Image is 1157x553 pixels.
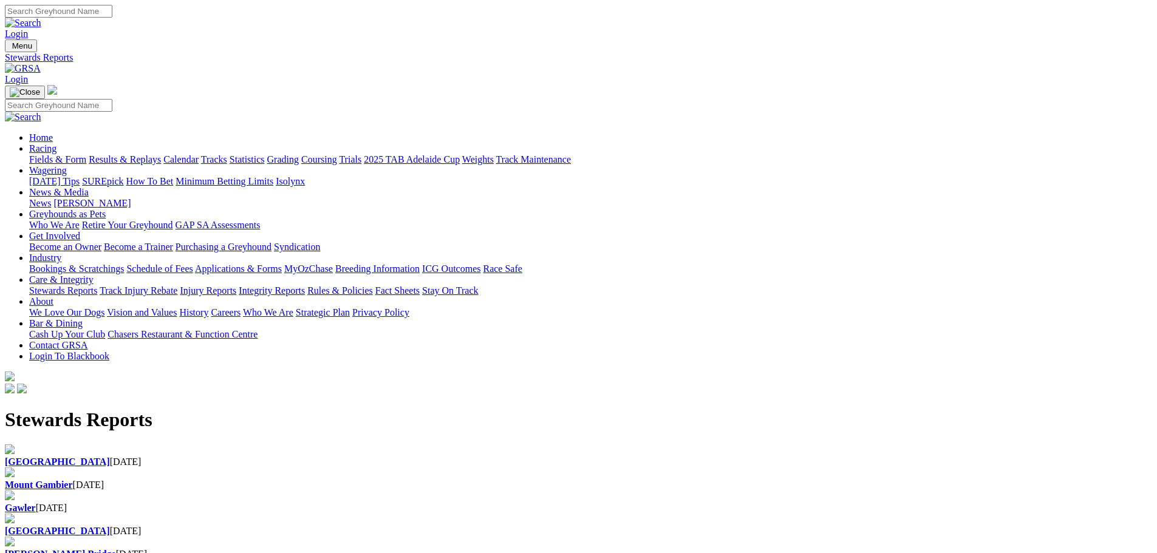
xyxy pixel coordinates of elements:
img: file-red.svg [5,537,15,546]
img: Search [5,18,41,29]
a: Fields & Form [29,154,86,165]
div: Get Involved [29,242,1152,253]
img: file-red.svg [5,467,15,477]
a: Wagering [29,165,67,175]
a: Minimum Betting Limits [176,176,273,186]
a: Greyhounds as Pets [29,209,106,219]
img: Close [10,87,40,97]
a: Rules & Policies [307,285,373,296]
a: ICG Outcomes [422,263,480,274]
img: twitter.svg [17,384,27,393]
a: Login [5,29,28,39]
a: Calendar [163,154,199,165]
div: News & Media [29,198,1152,209]
span: Menu [12,41,32,50]
img: Search [5,112,41,123]
a: Privacy Policy [352,307,409,317]
a: Schedule of Fees [126,263,193,274]
a: News [29,198,51,208]
a: Syndication [274,242,320,252]
a: Tracks [201,154,227,165]
a: Stewards Reports [29,285,97,296]
a: GAP SA Assessments [176,220,261,230]
a: Weights [462,154,494,165]
a: Strategic Plan [296,307,350,317]
a: Coursing [301,154,337,165]
img: logo-grsa-white.png [5,371,15,381]
a: Fact Sheets [375,285,420,296]
div: About [29,307,1152,318]
a: Retire Your Greyhound [82,220,173,230]
div: Racing [29,154,1152,165]
a: Racing [29,143,56,154]
img: logo-grsa-white.png [47,85,57,95]
a: Integrity Reports [239,285,305,296]
a: Results & Replays [89,154,161,165]
a: Become a Trainer [104,242,173,252]
a: Login [5,74,28,84]
a: Track Injury Rebate [100,285,177,296]
a: Who We Are [29,220,80,230]
div: [DATE] [5,526,1152,537]
a: Statistics [230,154,265,165]
a: History [179,307,208,317]
input: Search [5,99,112,112]
div: Industry [29,263,1152,274]
a: How To Bet [126,176,174,186]
img: file-red.svg [5,444,15,454]
a: SUREpick [82,176,123,186]
a: Stewards Reports [5,52,1152,63]
a: Care & Integrity [29,274,94,285]
a: Isolynx [276,176,305,186]
a: Grading [267,154,299,165]
button: Toggle navigation [5,39,37,52]
a: [PERSON_NAME] [53,198,131,208]
a: Become an Owner [29,242,101,252]
img: file-red.svg [5,490,15,500]
a: Stay On Track [422,285,478,296]
a: [GEOGRAPHIC_DATA] [5,456,110,467]
a: Who We Are [243,307,293,317]
a: Bookings & Scratchings [29,263,124,274]
a: Track Maintenance [496,154,571,165]
a: [GEOGRAPHIC_DATA] [5,526,110,536]
a: Race Safe [483,263,522,274]
h1: Stewards Reports [5,409,1152,431]
a: Mount Gambier [5,480,73,490]
a: Get Involved [29,231,80,241]
a: Industry [29,253,61,263]
a: Injury Reports [180,285,236,296]
a: Bar & Dining [29,318,83,328]
div: Care & Integrity [29,285,1152,296]
img: GRSA [5,63,41,74]
a: Home [29,132,53,143]
a: Gawler [5,503,36,513]
img: facebook.svg [5,384,15,393]
button: Toggle navigation [5,86,45,99]
div: [DATE] [5,456,1152,467]
a: Applications & Forms [195,263,282,274]
a: News & Media [29,187,89,197]
a: Breeding Information [335,263,420,274]
a: Vision and Values [107,307,177,317]
a: About [29,296,53,307]
a: Chasers Restaurant & Function Centre [108,329,258,339]
a: Cash Up Your Club [29,329,105,339]
a: Careers [211,307,241,317]
a: MyOzChase [284,263,333,274]
a: Trials [339,154,361,165]
div: Wagering [29,176,1152,187]
a: Contact GRSA [29,340,87,350]
a: Purchasing a Greyhound [176,242,271,252]
div: Bar & Dining [29,329,1152,340]
div: Greyhounds as Pets [29,220,1152,231]
a: We Love Our Dogs [29,307,104,317]
input: Search [5,5,112,18]
div: [DATE] [5,503,1152,514]
img: file-red.svg [5,514,15,523]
